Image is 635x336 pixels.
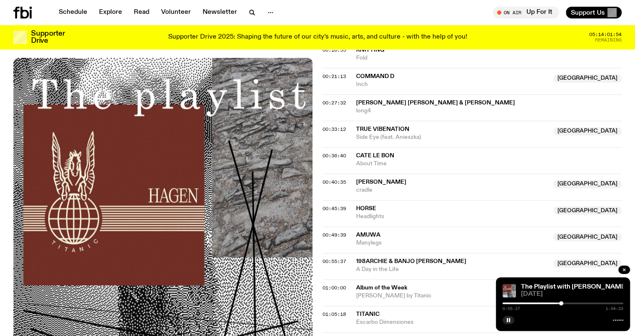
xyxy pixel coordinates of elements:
[323,126,346,133] span: 00:33:12
[323,154,346,158] button: 00:36:40
[356,126,409,132] span: True Vibenation
[323,73,346,80] span: 00:21:13
[553,74,622,83] span: [GEOGRAPHIC_DATA]
[356,81,548,89] span: Inch
[553,127,622,135] span: [GEOGRAPHIC_DATA]
[198,7,242,18] a: Newsletter
[156,7,196,18] a: Volunteer
[356,213,548,221] span: Headlights
[521,291,623,297] span: [DATE]
[323,74,346,79] button: 00:21:13
[589,32,622,37] span: 05:14:01:54
[356,186,548,194] span: cradle
[493,7,559,18] button: On AirUp For It
[323,205,346,212] span: 00:45:39
[566,7,622,18] button: Support Us
[323,258,346,265] span: 00:55:37
[323,179,346,185] span: 00:40:35
[323,152,346,159] span: 00:36:40
[323,127,346,132] button: 00:33:12
[31,30,65,44] h3: Supporter Drive
[356,100,515,106] span: [PERSON_NAME] [PERSON_NAME] & [PERSON_NAME]
[553,259,622,268] span: [GEOGRAPHIC_DATA]
[323,206,346,211] button: 00:45:39
[323,311,346,318] span: 01:05:18
[323,286,346,290] button: 01:00:00
[54,7,92,18] a: Schedule
[323,312,346,317] button: 01:05:18
[356,179,406,185] span: [PERSON_NAME]
[356,133,548,141] span: Side Eye (feat. Anieszka)
[356,284,617,292] span: Album of the Week
[356,160,622,168] span: About Time
[356,107,622,115] span: long4
[356,232,380,238] span: amuwa
[323,47,346,53] span: 00:16:55
[323,284,346,291] span: 01:00:00
[129,7,154,18] a: Read
[356,293,432,299] span: [PERSON_NAME] by Titanic
[323,232,346,238] span: 00:49:39
[323,101,346,105] button: 00:27:32
[356,206,376,211] span: horse
[356,318,622,326] span: Escarbo Dimensiones
[356,73,394,79] span: Command D
[323,180,346,185] button: 00:40:35
[356,266,548,273] span: A Day in the Life
[356,258,466,264] span: 198archie & Banjo [PERSON_NAME]
[168,34,467,41] p: Supporter Drive 2025: Shaping the future of our city’s music, arts, and culture - with the help o...
[356,47,384,53] span: knitting
[356,311,380,317] span: Titanic
[323,48,346,52] button: 00:16:55
[553,233,622,241] span: [GEOGRAPHIC_DATA]
[356,239,548,247] span: Manylegs
[606,307,623,311] span: 1:54:33
[356,153,394,159] span: Cate Le Bon
[553,206,622,215] span: [GEOGRAPHIC_DATA]
[553,180,622,188] span: [GEOGRAPHIC_DATA]
[94,7,127,18] a: Explore
[323,233,346,237] button: 00:49:39
[323,259,346,264] button: 00:55:37
[356,54,622,62] span: Fold
[323,99,346,106] span: 00:27:32
[502,307,520,311] span: 0:55:37
[595,38,622,42] span: Remaining
[571,9,605,16] span: Support Us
